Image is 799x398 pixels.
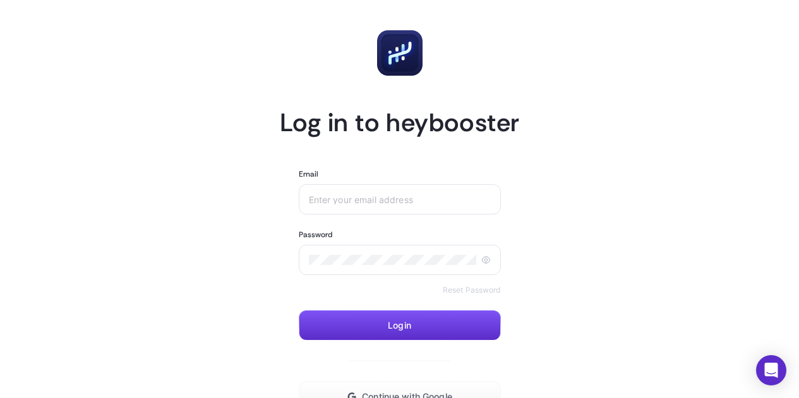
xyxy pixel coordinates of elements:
[388,320,411,331] span: Login
[756,355,786,385] div: Open Intercom Messenger
[299,169,319,179] label: Email
[280,106,520,139] h1: Log in to heybooster
[299,310,501,341] button: Login
[443,285,501,295] a: Reset Password
[299,230,333,240] label: Password
[309,194,491,204] input: Enter your email address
